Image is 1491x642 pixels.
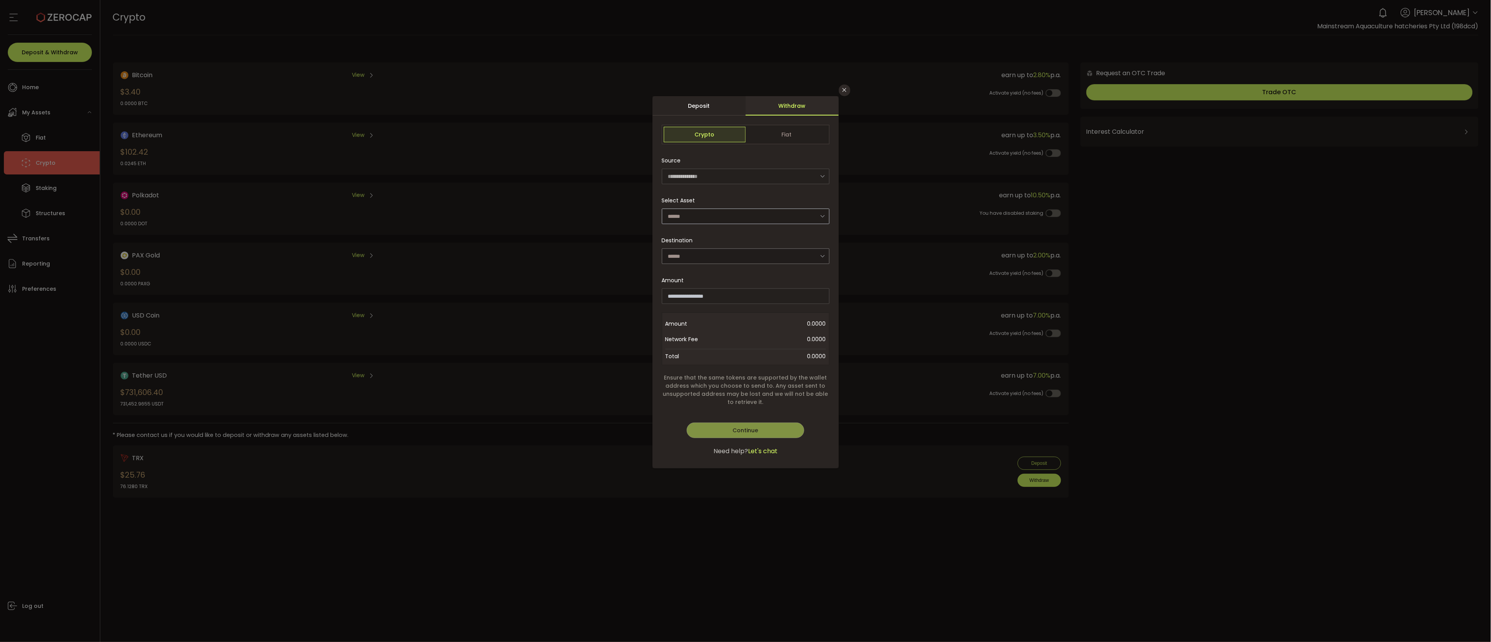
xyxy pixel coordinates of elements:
[662,197,700,204] label: Select Asset
[662,153,681,168] span: Source
[746,127,828,142] span: Fiat
[727,331,826,347] span: 0.0000
[662,236,693,244] span: Destination
[662,374,829,406] span: Ensure that the same tokens are supported by the wallet address which you choose to send to. Any ...
[687,423,804,438] button: Continue
[665,316,727,331] span: Amount
[1452,605,1491,642] iframe: Chat Widget
[653,96,746,116] div: Deposit
[664,127,746,142] span: Crypto
[662,276,684,285] span: Amount
[733,426,758,434] span: Continue
[653,96,839,468] div: dialog
[839,85,850,96] button: Close
[746,96,839,116] div: Withdraw
[713,447,748,456] span: Need help?
[748,447,778,456] span: Let's chat
[665,351,679,362] span: Total
[807,351,826,362] span: 0.0000
[665,331,727,347] span: Network Fee
[727,316,826,331] span: 0.0000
